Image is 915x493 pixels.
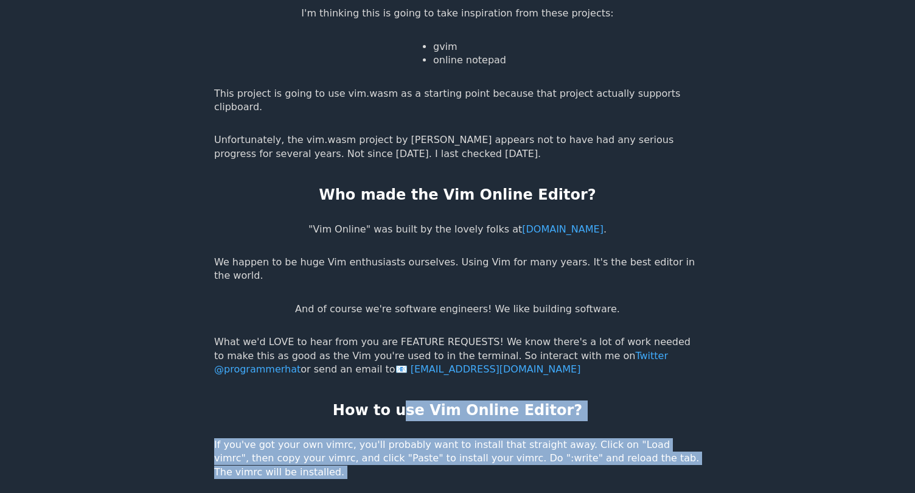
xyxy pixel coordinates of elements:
[433,54,506,67] li: online notepad
[214,256,701,283] p: We happen to be huge Vim enthusiasts ourselves. Using Vim for many years. It's the best editor in...
[319,185,596,206] h2: Who made the Vim Online Editor?
[214,133,701,161] p: Unfortunately, the vim.wasm project by [PERSON_NAME] appears not to have had any serious progress...
[214,438,701,479] p: If you've got your own vimrc, you'll probably want to install that straight away. Click on "Load ...
[333,400,582,421] h2: How to use Vim Online Editor?
[214,335,701,376] p: What we'd LOVE to hear from you are FEATURE REQUESTS! We know there's a lot of work needed to mak...
[295,302,620,316] p: And of course we're software engineers! We like building software.
[308,223,607,236] p: "Vim Online" was built by the lovely folks at .
[214,87,701,114] p: This project is going to use vim.wasm as a starting point because that project actually supports ...
[522,223,604,235] a: [DOMAIN_NAME]
[395,363,581,375] a: [EMAIL_ADDRESS][DOMAIN_NAME]
[433,40,506,54] li: gvim
[301,7,613,20] p: I'm thinking this is going to take inspiration from these projects:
